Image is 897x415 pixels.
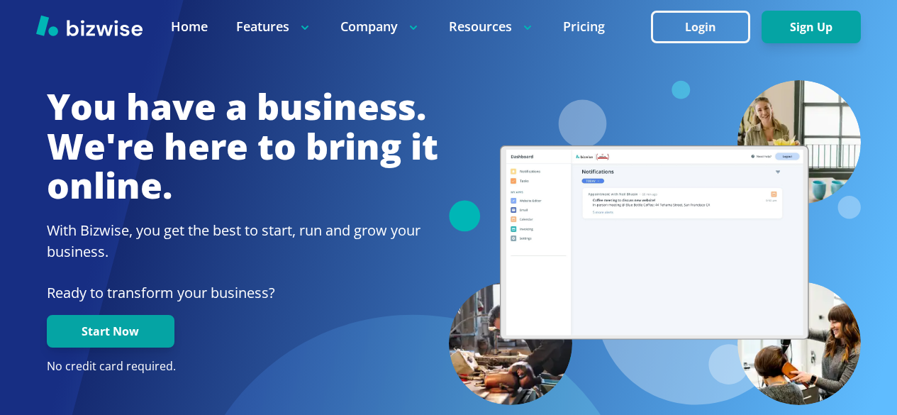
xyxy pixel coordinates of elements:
[47,87,438,206] h1: You have a business. We're here to bring it online.
[47,282,438,304] p: Ready to transform your business?
[47,220,438,262] h2: With Bizwise, you get the best to start, run and grow your business.
[563,18,605,35] a: Pricing
[47,359,438,375] p: No credit card required.
[651,11,750,43] button: Login
[762,21,861,34] a: Sign Up
[36,15,143,36] img: Bizwise Logo
[651,21,762,34] a: Login
[449,18,535,35] p: Resources
[47,325,174,338] a: Start Now
[236,18,312,35] p: Features
[47,315,174,348] button: Start Now
[171,18,208,35] a: Home
[762,11,861,43] button: Sign Up
[340,18,420,35] p: Company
